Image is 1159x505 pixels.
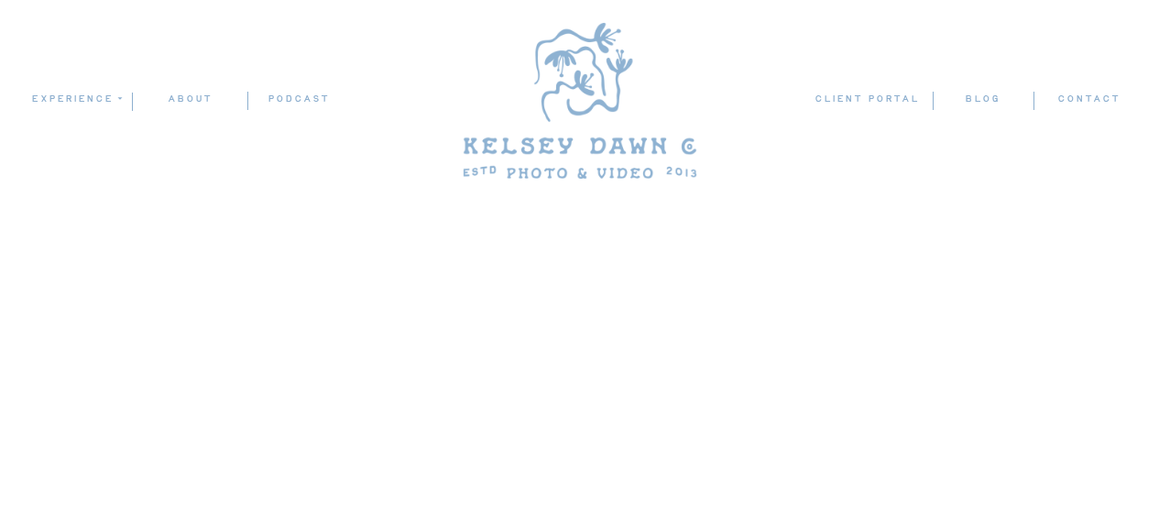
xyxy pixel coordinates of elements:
a: experience [31,91,120,107]
a: ABOUT [133,91,247,108]
a: client portal [815,91,924,110]
a: podcast [248,91,349,108]
a: blog [933,91,1033,108]
a: contact [1057,91,1121,109]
